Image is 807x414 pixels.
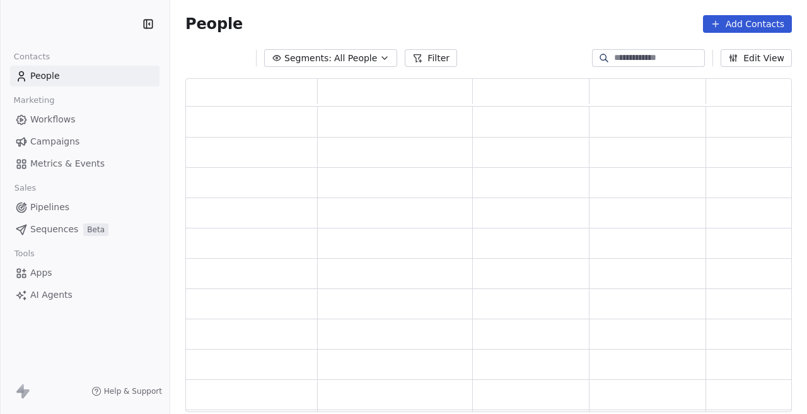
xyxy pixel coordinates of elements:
span: All People [334,52,377,65]
span: Campaigns [30,135,79,148]
span: Help & Support [104,386,162,396]
span: Pipelines [30,201,69,214]
span: Beta [83,223,108,236]
a: AI Agents [10,285,160,305]
span: Workflows [30,113,76,126]
button: Add Contacts [703,15,792,33]
a: Apps [10,263,160,283]
span: Segments: [284,52,332,65]
a: People [10,66,160,86]
span: Tools [9,244,40,263]
a: Workflows [10,109,160,130]
span: People [30,69,60,83]
a: Campaigns [10,131,160,152]
span: AI Agents [30,288,73,302]
span: People [185,15,243,33]
a: Help & Support [91,386,162,396]
button: Filter [405,49,457,67]
a: Pipelines [10,197,160,218]
button: Edit View [721,49,792,67]
span: Contacts [8,47,55,66]
span: Metrics & Events [30,157,105,170]
a: SequencesBeta [10,219,160,240]
span: Sequences [30,223,78,236]
span: Sales [9,179,42,198]
span: Apps [30,266,52,280]
span: Marketing [8,91,60,110]
a: Metrics & Events [10,153,160,174]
